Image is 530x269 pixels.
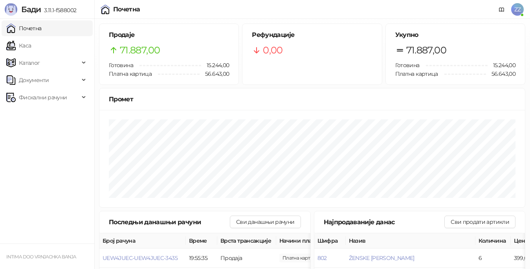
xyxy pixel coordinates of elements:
[495,3,508,16] a: Документација
[109,217,230,227] div: Последњи данашњи рачуни
[186,233,217,249] th: Време
[6,254,76,260] small: INTIMA DOO VRNJACHKA BANJA
[346,233,475,249] th: Назив
[19,55,40,71] span: Каталог
[395,30,515,40] h5: Укупно
[99,233,186,249] th: Број рачуна
[5,3,17,16] img: Logo
[109,70,152,77] span: Платна картица
[406,43,446,58] span: 71.887,00
[217,249,276,268] td: Продаја
[109,30,229,40] h5: Продаје
[217,233,276,249] th: Врста трансакције
[109,94,515,104] div: Промет
[6,20,42,36] a: Почетна
[475,233,511,249] th: Количина
[200,70,229,78] span: 56.643,00
[6,38,31,53] a: Каса
[19,90,67,105] span: Фискални рачуни
[395,62,420,69] span: Готовина
[230,216,301,228] button: Сви данашњи рачуни
[186,249,217,268] td: 19:55:35
[488,61,515,70] span: 15.244,00
[120,43,160,58] span: 71.887,00
[324,217,445,227] div: Најпродаваније данас
[276,233,355,249] th: Начини плаћања
[19,72,49,88] span: Документи
[201,61,229,70] span: 15.244,00
[103,254,178,262] button: UEW4JUEC-UEW4JUEC-3435
[317,254,327,262] button: 802
[475,249,511,268] td: 6
[252,30,372,40] h5: Рефундације
[279,254,321,262] span: 2.999,00
[41,7,76,14] span: 3.11.1-f588002
[444,216,515,228] button: Сви продати артикли
[263,43,282,58] span: 0,00
[486,70,515,78] span: 56.643,00
[395,70,438,77] span: Платна картица
[511,3,524,16] span: ZZ
[314,233,346,249] th: Шифра
[21,5,41,14] span: Бади
[349,254,414,262] button: ŽENSKE [PERSON_NAME]
[113,6,140,13] div: Почетна
[109,62,133,69] span: Готовина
